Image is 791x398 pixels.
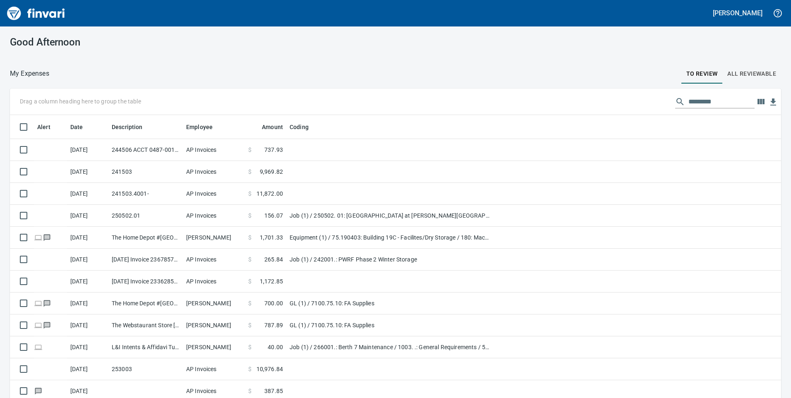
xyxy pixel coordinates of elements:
span: Has messages [43,235,51,240]
span: $ [248,168,252,176]
span: Coding [290,122,319,132]
p: My Expenses [10,69,49,79]
td: L&I Intents & Affidavi Tumwater [GEOGRAPHIC_DATA] [108,336,183,358]
span: Date [70,122,83,132]
td: [DATE] [67,227,108,249]
span: $ [248,255,252,264]
span: 387.85 [264,387,283,395]
td: Equipment (1) / 75.190403: Building 19C - Facilites/Dry Storage / 180: Machine Work/Line Boring /... [286,227,493,249]
td: The Webstaurant Store [GEOGRAPHIC_DATA] [GEOGRAPHIC_DATA] [108,314,183,336]
span: Has messages [34,388,43,393]
td: [DATE] [67,139,108,161]
button: Download table [767,96,779,108]
span: $ [248,321,252,329]
span: Has messages [43,322,51,328]
span: Description [112,122,153,132]
span: $ [248,299,252,307]
span: 787.89 [264,321,283,329]
td: [PERSON_NAME] [183,314,245,336]
td: [PERSON_NAME] [183,293,245,314]
span: 265.84 [264,255,283,264]
td: [DATE] [67,161,108,183]
nav: breadcrumb [10,69,49,79]
td: [DATE] [67,205,108,227]
td: AP Invoices [183,205,245,227]
td: [DATE] [67,293,108,314]
span: $ [248,211,252,220]
td: [PERSON_NAME] [183,336,245,358]
td: [DATE] Invoice 23678571 from Peri Formwork Systems Inc (1-10791) [108,249,183,271]
td: [DATE] [67,249,108,271]
span: Online transaction [34,300,43,306]
span: Date [70,122,94,132]
span: 1,172.85 [260,277,283,285]
span: 40.00 [268,343,283,351]
span: Employee [186,122,213,132]
td: The Home Depot #[GEOGRAPHIC_DATA] [108,227,183,249]
td: AP Invoices [183,271,245,293]
span: 700.00 [264,299,283,307]
span: 9,969.82 [260,168,283,176]
span: Online transaction [34,322,43,328]
span: $ [248,277,252,285]
td: AP Invoices [183,249,245,271]
span: Alert [37,122,61,132]
span: $ [248,343,252,351]
span: $ [248,189,252,198]
td: AP Invoices [183,183,245,205]
span: Employee [186,122,223,132]
td: Job (1) / 242001.: PWRF Phase 2 Winter Storage [286,249,493,271]
span: Alert [37,122,50,132]
td: [DATE] [67,314,108,336]
span: $ [248,146,252,154]
span: 156.07 [264,211,283,220]
td: AP Invoices [183,161,245,183]
td: 241503 [108,161,183,183]
td: [DATE] [67,336,108,358]
img: Finvari [5,3,67,23]
span: 1,701.33 [260,233,283,242]
span: $ [248,233,252,242]
td: 250502.01 [108,205,183,227]
span: Amount [251,122,283,132]
span: Coding [290,122,309,132]
td: Job (1) / 266001.: Berth 7 Maintenance / 1003. .: General Requirements / 5: Other [286,336,493,358]
td: GL (1) / 7100.75.10: FA Supplies [286,293,493,314]
td: [DATE] [67,271,108,293]
td: [PERSON_NAME] [183,227,245,249]
h5: [PERSON_NAME] [713,9,762,17]
span: 11,872.00 [256,189,283,198]
span: $ [248,365,252,373]
td: [DATE] Invoice 23362854 from Peri Formwork Systems Inc (1-10791) [108,271,183,293]
td: GL (1) / 7100.75.10: FA Supplies [286,314,493,336]
td: Job (1) / 250502. 01: [GEOGRAPHIC_DATA] at [PERSON_NAME][GEOGRAPHIC_DATA] Structures / 911140. 02... [286,205,493,227]
td: AP Invoices [183,358,245,380]
span: Has messages [43,300,51,306]
td: AP Invoices [183,139,245,161]
span: To Review [686,69,718,79]
td: The Home Depot #[GEOGRAPHIC_DATA] [108,293,183,314]
td: [DATE] [67,183,108,205]
span: 10,976.84 [256,365,283,373]
td: 244506 ACCT 0487-0017403 [108,139,183,161]
button: Choose columns to display [755,96,767,108]
span: Online transaction [34,344,43,350]
td: 241503.4001- [108,183,183,205]
td: 253003 [108,358,183,380]
span: Description [112,122,143,132]
button: [PERSON_NAME] [711,7,765,19]
span: Amount [262,122,283,132]
span: 737.93 [264,146,283,154]
p: Drag a column heading here to group the table [20,97,141,105]
span: Online transaction [34,235,43,240]
span: All Reviewable [727,69,776,79]
td: [DATE] [67,358,108,380]
span: $ [248,387,252,395]
h3: Good Afternoon [10,36,254,48]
